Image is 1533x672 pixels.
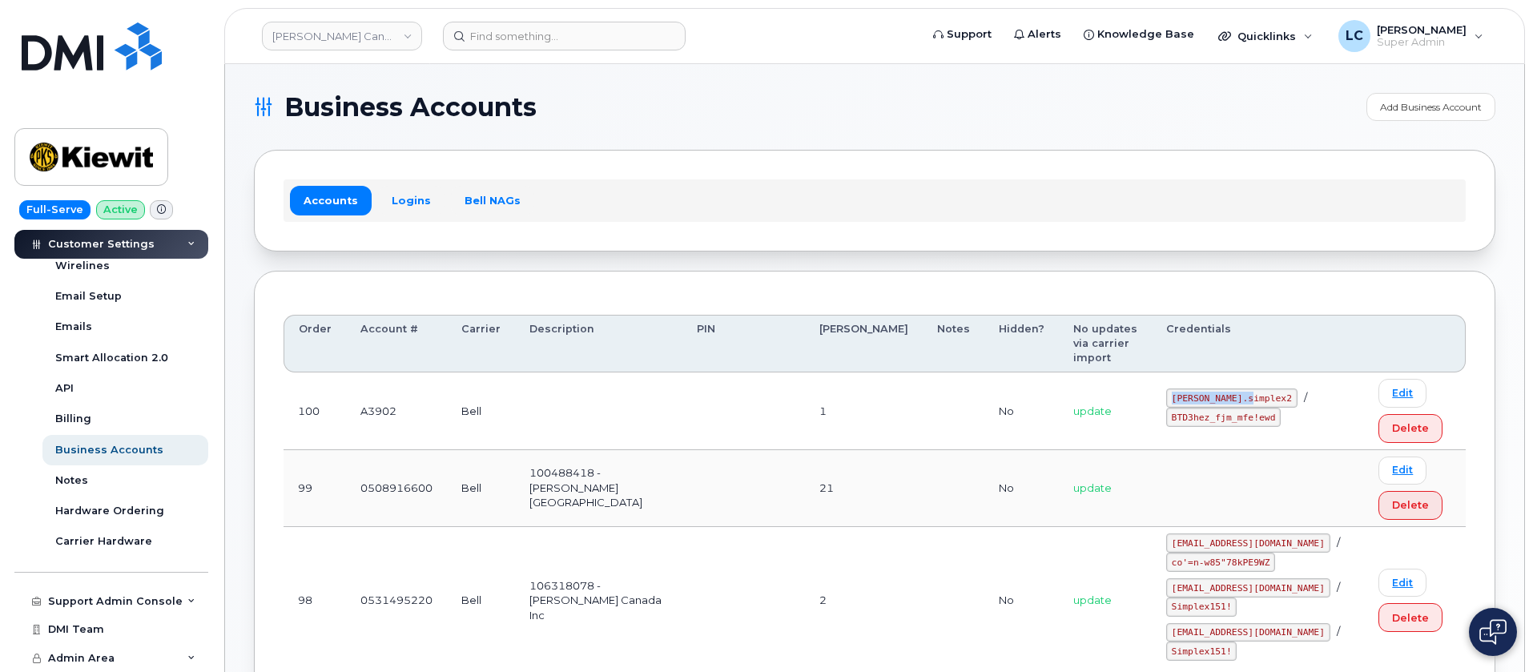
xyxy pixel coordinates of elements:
td: 100 [284,372,346,449]
th: Carrier [447,315,515,373]
th: No updates via carrier import [1059,315,1152,373]
span: / [1337,625,1340,638]
span: update [1073,481,1112,494]
a: Edit [1378,457,1426,485]
a: Logins [378,186,445,215]
span: Delete [1392,421,1429,436]
span: update [1073,404,1112,417]
th: [PERSON_NAME] [805,315,923,373]
td: No [984,450,1059,527]
span: / [1337,536,1340,549]
td: No [984,372,1059,449]
td: 100488418 - [PERSON_NAME] [GEOGRAPHIC_DATA] [515,450,682,527]
td: Bell [447,450,515,527]
td: 21 [805,450,923,527]
th: Order [284,315,346,373]
span: Delete [1392,610,1429,626]
a: Bell NAGs [451,186,534,215]
img: Open chat [1479,619,1507,645]
code: Simplex151! [1166,598,1237,617]
span: / [1337,581,1340,594]
code: Simplex151! [1166,642,1237,661]
span: update [1073,594,1112,606]
button: Delete [1378,603,1442,632]
th: Hidden? [984,315,1059,373]
td: A3902 [346,372,447,449]
a: Add Business Account [1366,93,1495,121]
th: Notes [923,315,984,373]
a: Edit [1378,379,1426,407]
th: Account # [346,315,447,373]
th: Description [515,315,682,373]
a: Accounts [290,186,372,215]
td: 0508916600 [346,450,447,527]
button: Delete [1378,414,1442,443]
code: [EMAIL_ADDRESS][DOMAIN_NAME] [1166,578,1330,598]
code: [PERSON_NAME].simplex2 [1166,388,1298,408]
th: PIN [682,315,804,373]
td: 1 [805,372,923,449]
code: co'=n-w85"78kPE9WZ [1166,553,1275,572]
th: Credentials [1152,315,1364,373]
a: Edit [1378,569,1426,597]
code: BTD3hez_fjm_mfe!ewd [1166,408,1281,427]
code: [EMAIL_ADDRESS][DOMAIN_NAME] [1166,623,1330,642]
button: Delete [1378,491,1442,520]
td: Bell [447,372,515,449]
span: Delete [1392,497,1429,513]
span: / [1304,391,1307,404]
td: 99 [284,450,346,527]
code: [EMAIL_ADDRESS][DOMAIN_NAME] [1166,533,1330,553]
span: Business Accounts [284,95,537,119]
